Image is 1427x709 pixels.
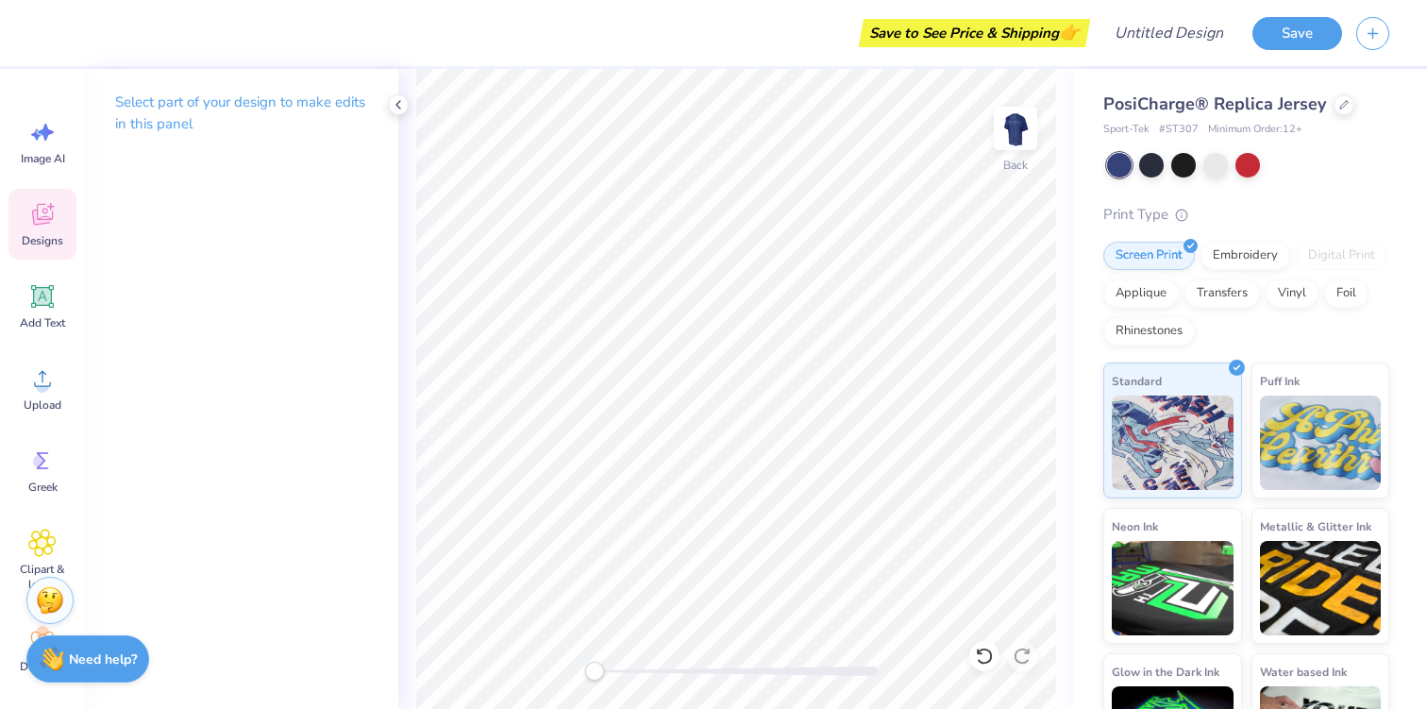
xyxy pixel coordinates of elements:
[1103,317,1195,346] div: Rhinestones
[1266,279,1318,308] div: Vinyl
[1100,14,1238,52] input: Untitled Design
[864,19,1085,47] div: Save to See Price & Shipping
[1112,371,1162,391] span: Standard
[1260,396,1382,490] img: Puff Ink
[24,397,61,413] span: Upload
[1184,279,1260,308] div: Transfers
[1159,122,1199,138] span: # ST307
[1260,662,1347,682] span: Water based Ink
[1103,93,1326,115] span: PosiCharge® Replica Jersey
[20,315,65,330] span: Add Text
[1112,396,1234,490] img: Standard
[1324,279,1368,308] div: Foil
[1260,371,1300,391] span: Puff Ink
[1059,21,1080,43] span: 👉
[115,92,368,135] p: Select part of your design to make edits in this panel
[1260,516,1371,536] span: Metallic & Glitter Ink
[1112,541,1234,635] img: Neon Ink
[22,233,63,248] span: Designs
[11,562,74,592] span: Clipart & logos
[1200,242,1290,270] div: Embroidery
[21,151,65,166] span: Image AI
[1103,204,1389,226] div: Print Type
[1252,17,1342,50] button: Save
[20,659,65,674] span: Decorate
[28,480,58,495] span: Greek
[1103,122,1150,138] span: Sport-Tek
[69,650,137,668] strong: Need help?
[1112,516,1158,536] span: Neon Ink
[1103,279,1179,308] div: Applique
[1112,662,1219,682] span: Glow in the Dark Ink
[1103,242,1195,270] div: Screen Print
[585,662,604,681] div: Accessibility label
[1296,242,1387,270] div: Digital Print
[1003,157,1028,174] div: Back
[1208,122,1302,138] span: Minimum Order: 12 +
[997,110,1034,147] img: Back
[1260,541,1382,635] img: Metallic & Glitter Ink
